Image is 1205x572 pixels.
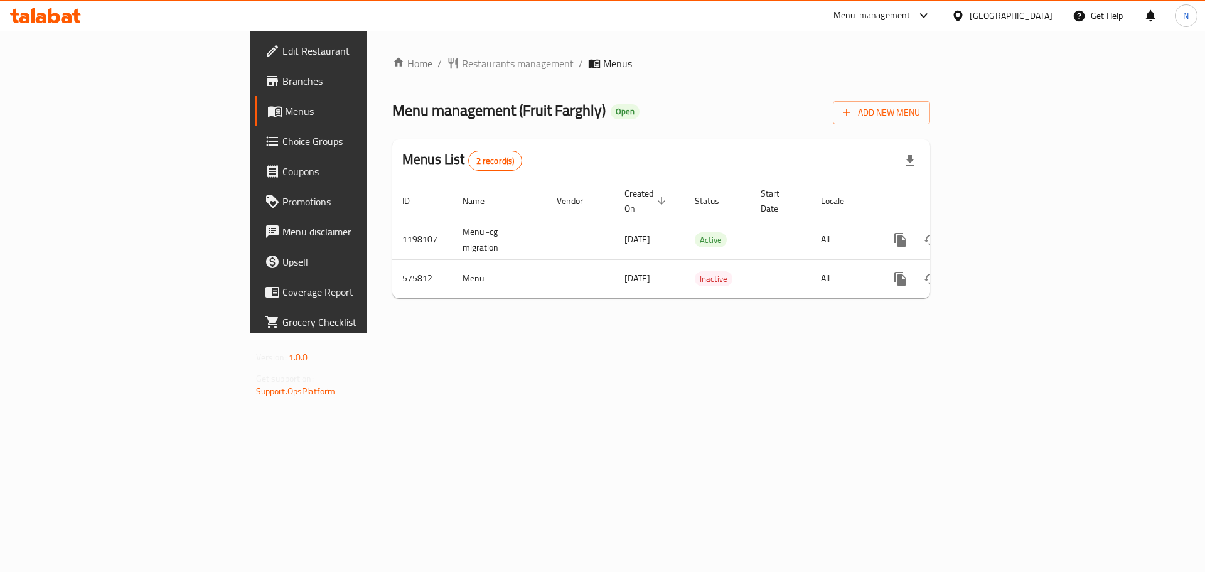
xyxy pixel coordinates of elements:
[255,186,451,217] a: Promotions
[603,56,632,71] span: Menus
[282,284,441,299] span: Coverage Report
[255,96,451,126] a: Menus
[462,56,574,71] span: Restaurants management
[970,9,1052,23] div: [GEOGRAPHIC_DATA]
[282,134,441,149] span: Choice Groups
[876,182,1016,220] th: Actions
[811,220,876,259] td: All
[256,370,314,387] span: Get support on:
[453,259,547,298] td: Menu
[392,182,1016,298] table: enhanced table
[695,233,727,247] span: Active
[282,194,441,209] span: Promotions
[255,217,451,247] a: Menu disclaimer
[611,106,640,117] span: Open
[624,186,670,216] span: Created On
[833,8,911,23] div: Menu-management
[255,36,451,66] a: Edit Restaurant
[833,101,930,124] button: Add New Menu
[282,43,441,58] span: Edit Restaurant
[1183,9,1189,23] span: N
[289,349,308,365] span: 1.0.0
[282,164,441,179] span: Coupons
[624,270,650,286] span: [DATE]
[256,349,287,365] span: Version:
[463,193,501,208] span: Name
[256,383,336,399] a: Support.OpsPlatform
[579,56,583,71] li: /
[469,155,522,167] span: 2 record(s)
[811,259,876,298] td: All
[255,126,451,156] a: Choice Groups
[282,224,441,239] span: Menu disclaimer
[695,232,727,247] div: Active
[611,104,640,119] div: Open
[255,307,451,337] a: Grocery Checklist
[895,146,925,176] div: Export file
[453,220,547,259] td: Menu -cg migration
[843,105,920,121] span: Add New Menu
[751,259,811,298] td: -
[624,231,650,247] span: [DATE]
[282,73,441,89] span: Branches
[916,225,946,255] button: Change Status
[695,272,732,286] span: Inactive
[916,264,946,294] button: Change Status
[392,96,606,124] span: Menu management ( Fruit Farghly )
[751,220,811,259] td: -
[447,56,574,71] a: Restaurants management
[282,254,441,269] span: Upsell
[886,225,916,255] button: more
[468,151,523,171] div: Total records count
[557,193,599,208] span: Vendor
[285,104,441,119] span: Menus
[255,66,451,96] a: Branches
[255,156,451,186] a: Coupons
[402,193,426,208] span: ID
[255,277,451,307] a: Coverage Report
[761,186,796,216] span: Start Date
[255,247,451,277] a: Upsell
[695,193,736,208] span: Status
[282,315,441,330] span: Grocery Checklist
[821,193,860,208] span: Locale
[886,264,916,294] button: more
[392,56,930,71] nav: breadcrumb
[402,150,522,171] h2: Menus List
[695,271,732,286] div: Inactive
